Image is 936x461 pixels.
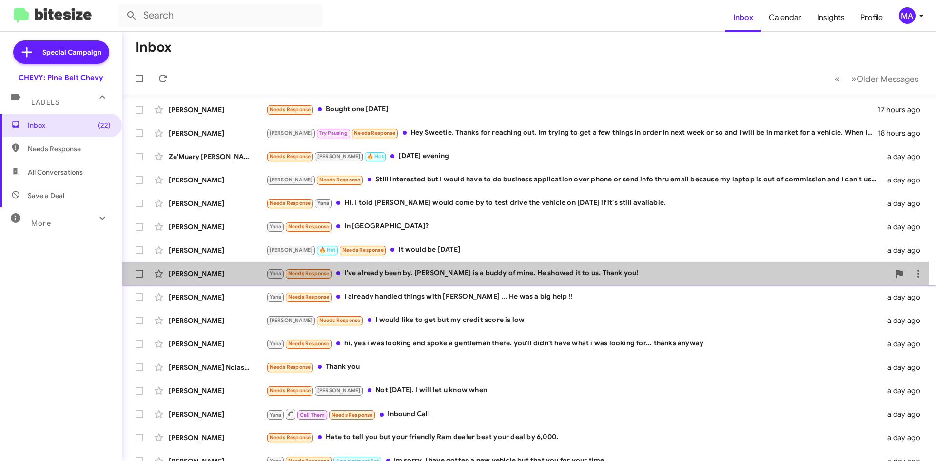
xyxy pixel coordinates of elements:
div: a day ago [881,386,928,396]
span: Needs Response [319,317,361,323]
a: Insights [809,3,853,32]
div: Inbound Call [266,408,881,420]
span: « [835,73,840,85]
span: [PERSON_NAME] [317,387,361,394]
div: hi, yes i was looking and spoke a gentleman there. you'll didn't have what i was looking for... t... [266,338,881,349]
div: [PERSON_NAME] [169,128,266,138]
div: a day ago [881,339,928,349]
span: Needs Response [270,364,311,370]
div: Thank you [266,361,881,373]
span: Try Pausing [319,130,348,136]
span: Needs Response [270,434,311,441]
div: a day ago [881,433,928,442]
span: 🔥 Hot [367,153,384,160]
span: Yana [270,341,282,347]
div: a day ago [881,222,928,232]
span: (22) [98,120,111,130]
span: Yana [270,223,282,230]
div: 18 hours ago [877,128,928,138]
span: Needs Response [354,130,395,136]
div: [PERSON_NAME] Nolastname121967218 [169,362,266,372]
span: Yana [317,200,330,206]
a: Calendar [761,3,809,32]
h1: Inbox [136,40,172,55]
div: In [GEOGRAPHIC_DATA]? [266,221,881,232]
span: Special Campaign [42,47,101,57]
button: MA [891,7,925,24]
div: a day ago [881,245,928,255]
div: [PERSON_NAME] [169,199,266,208]
button: Previous [829,69,846,89]
span: Yana [270,270,282,277]
a: Special Campaign [13,40,109,64]
span: More [31,219,51,228]
div: I've already been by. [PERSON_NAME] is a buddy of mine. He showed it to us. Thank you! [266,268,889,279]
div: [PERSON_NAME] [169,222,266,232]
a: Inbox [725,3,761,32]
span: Needs Response [342,247,384,253]
div: Hi. I told [PERSON_NAME] would come by to test drive the vehicle on [DATE] if it's still available. [266,198,881,209]
div: [PERSON_NAME] [169,245,266,255]
div: I already handled things with [PERSON_NAME] ... He was a big help !! [266,291,881,302]
span: [PERSON_NAME] [270,247,313,253]
div: 17 hours ago [877,105,928,115]
span: Needs Response [28,144,111,154]
span: Needs Response [319,177,361,183]
div: [PERSON_NAME] [169,386,266,396]
div: [PERSON_NAME] [169,175,266,185]
div: a day ago [881,152,928,161]
span: Needs Response [288,223,330,230]
span: » [851,73,857,85]
span: Needs Response [331,412,373,418]
div: [PERSON_NAME] [169,316,266,325]
div: CHEVY: Pine Belt Chevy [19,73,103,82]
button: Next [845,69,924,89]
div: Hey Sweetie. Thanks for reaching out. Im trying to get a few things in order in next week or so a... [266,127,877,139]
div: a day ago [881,316,928,325]
span: Yana [270,294,282,300]
span: 🔥 Hot [319,247,336,253]
span: [PERSON_NAME] [270,317,313,323]
span: Yana [270,412,282,418]
div: Not [DATE]. I will let u know when [266,385,881,396]
span: Needs Response [288,270,330,277]
span: Needs Response [288,341,330,347]
span: Needs Response [270,387,311,394]
span: Save a Deal [28,191,64,200]
span: [PERSON_NAME] [270,177,313,183]
div: Bought one [DATE] [266,104,877,115]
span: Needs Response [270,200,311,206]
div: [PERSON_NAME] [169,269,266,279]
div: a day ago [881,292,928,302]
div: a day ago [881,175,928,185]
span: Needs Response [270,153,311,160]
div: It would be [DATE] [266,244,881,256]
span: Inbox [28,120,111,130]
div: [PERSON_NAME] [169,339,266,349]
div: I would like to get but my credit score is low [266,315,881,326]
div: [DATE] evening [266,151,881,162]
input: Search [118,4,323,27]
nav: Page navigation example [829,69,924,89]
span: Needs Response [270,106,311,113]
div: [PERSON_NAME] [169,409,266,419]
span: All Conversations [28,167,83,177]
span: Needs Response [288,294,330,300]
div: a day ago [881,199,928,208]
span: [PERSON_NAME] [270,130,313,136]
a: Profile [853,3,891,32]
div: Still interested but I would have to do business application over phone or send info thru email b... [266,174,881,185]
div: a day ago [881,362,928,372]
div: a day ago [881,409,928,419]
span: Older Messages [857,74,918,84]
div: Hate to tell you but your friendly Ram dealer beat your deal by 6,000. [266,432,881,443]
div: Ze'Muary [PERSON_NAME] [169,152,266,161]
div: MA [899,7,916,24]
div: [PERSON_NAME] [169,433,266,442]
div: [PERSON_NAME] [169,105,266,115]
span: [PERSON_NAME] [317,153,361,160]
